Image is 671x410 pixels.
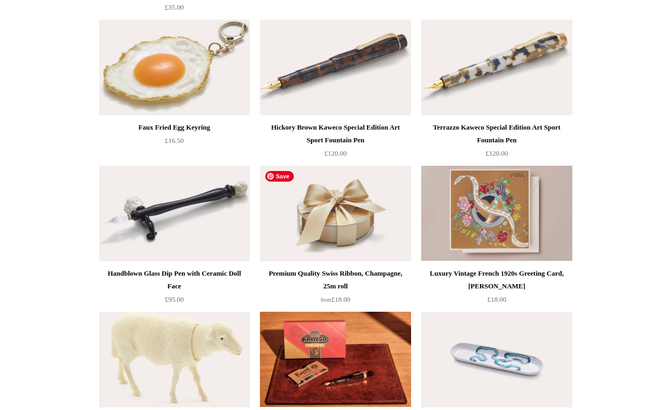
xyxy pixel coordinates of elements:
[421,267,572,311] a: Luxury Vintage French 1920s Greeting Card, [PERSON_NAME] £18.00
[324,149,346,157] span: £120.00
[99,312,250,407] img: Bobble Head, Nostalgic Sheep
[421,312,572,407] img: Astier de Villatte x John Derian, Ribbon Tray
[260,166,411,261] a: Premium Quality Swiss Ribbon, Champagne, 25m roll Premium Quality Swiss Ribbon, Champagne, 25m roll
[485,149,508,157] span: £120.00
[487,295,507,303] span: £18.00
[99,267,250,311] a: Handblown Glass Dip Pen with Ceramic Doll Face £95.00
[321,297,332,303] span: from
[421,166,572,261] a: Luxury Vintage French 1920s Greeting Card, Verlaine Poem Luxury Vintage French 1920s Greeting Car...
[99,121,250,165] a: Faux Fried Egg Keyring £16.50
[263,121,408,147] div: Hickory Brown Kaweco Special Edition Art Sport Fountain Pen
[421,20,572,115] a: Terrazzo Kaweco Special Edition Art Sport Fountain Pen Terrazzo Kaweco Special Edition Art Sport ...
[165,295,184,303] span: £95.00
[99,312,250,407] a: Bobble Head, Nostalgic Sheep Bobble Head, Nostalgic Sheep
[102,267,247,293] div: Handblown Glass Dip Pen with Ceramic Doll Face
[260,166,411,261] img: Premium Quality Swiss Ribbon, Champagne, 25m roll
[99,166,250,261] img: Handblown Glass Dip Pen with Ceramic Doll Face
[102,121,247,134] div: Faux Fried Egg Keyring
[263,267,408,293] div: Premium Quality Swiss Ribbon, Champagne, 25m roll
[260,20,411,115] img: Hickory Brown Kaweco Special Edition Art Sport Fountain Pen
[265,171,294,182] span: Save
[424,121,569,147] div: Terrazzo Kaweco Special Edition Art Sport Fountain Pen
[99,20,250,115] a: Faux Fried Egg Keyring Faux Fried Egg Keyring
[165,136,184,144] span: £16.50
[321,295,351,303] span: £18.00
[424,267,569,293] div: Luxury Vintage French 1920s Greeting Card, [PERSON_NAME]
[421,121,572,165] a: Terrazzo Kaweco Special Edition Art Sport Fountain Pen £120.00
[260,121,411,165] a: Hickory Brown Kaweco Special Edition Art Sport Fountain Pen £120.00
[421,20,572,115] img: Terrazzo Kaweco Special Edition Art Sport Fountain Pen
[260,312,411,407] a: Kaweco Ebonit Sport Set Special Edition Fountain Pen Kaweco Ebonit Sport Set Special Edition Foun...
[260,312,411,407] img: Kaweco Ebonit Sport Set Special Edition Fountain Pen
[260,267,411,311] a: Premium Quality Swiss Ribbon, Champagne, 25m roll from£18.00
[421,312,572,407] a: Astier de Villatte x John Derian, Ribbon Tray Astier de Villatte x John Derian, Ribbon Tray
[165,3,184,11] span: £35.00
[99,20,250,115] img: Faux Fried Egg Keyring
[260,20,411,115] a: Hickory Brown Kaweco Special Edition Art Sport Fountain Pen Hickory Brown Kaweco Special Edition ...
[99,166,250,261] a: Handblown Glass Dip Pen with Ceramic Doll Face Handblown Glass Dip Pen with Ceramic Doll Face
[421,166,572,261] img: Luxury Vintage French 1920s Greeting Card, Verlaine Poem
